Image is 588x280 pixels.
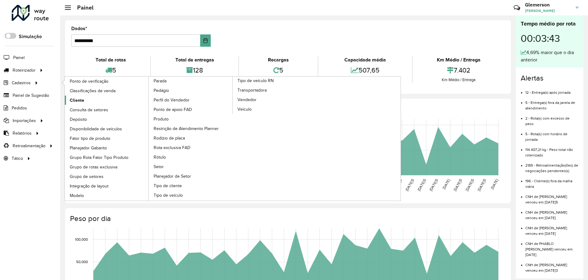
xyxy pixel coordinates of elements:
font: Pedidos [12,106,27,110]
a: Tipo de veículo RN [149,77,317,201]
a: Produto [149,114,233,124]
font: Tático [12,156,23,161]
font: Total de rotas [96,57,126,62]
font: Km Médio / Entrega [437,57,480,62]
font: 114.407,21 kg - Peso total não roteirizado [525,148,573,157]
a: Vendedor [233,95,317,104]
a: Cliente [65,96,149,105]
font: Classificações de venda [70,89,116,93]
font: CNH de PHABLO [PERSON_NAME] venceu em [DATE] [525,242,573,257]
text: 100,000 [75,237,88,241]
font: Depósito [70,117,87,122]
font: 00:03:43 [521,33,560,44]
font: CNH de [PERSON_NAME] venceu em [DATE]5 [525,195,567,204]
a: Pedágio [149,86,233,95]
button: Escolha a data [200,34,211,47]
font: 5 - Rota(s) com horário de jornada [525,132,567,141]
font: Glemerson [525,2,550,8]
font: Vendedor [237,97,257,102]
text: [DATE] [442,178,451,190]
font: CNH de [PERSON_NAME] venceu em [DATE] [525,226,567,235]
font: 5 [279,66,283,74]
font: 2185 - Retroalimentação(ões) de negociações pendentes(s) [525,163,578,173]
font: Importações [13,118,36,123]
text: [DATE]5 [453,178,463,192]
a: Fator tipo de produto [65,134,149,143]
font: Rodízio de placa [154,136,185,140]
a: Integração de layout [65,181,149,191]
font: Peso por dia [70,215,111,223]
a: Depósito [65,115,149,124]
font: Grupo de setores [70,174,104,179]
font: Painel [13,55,25,60]
font: 5 - Entrega(s) fora da janela de atendimento [525,101,575,110]
font: 4,69% maior que o dia anterior [521,50,574,62]
a: Restrição de Atendimento Planner [149,124,233,133]
a: Transportadora [233,85,317,95]
font: 507,65 [359,66,379,74]
font: Fator tipo de produto [70,136,110,141]
font: Recargas [268,57,289,62]
font: Consulta de setores [70,108,108,112]
a: Setor [149,162,233,171]
a: Ponto de apoio FAD [149,105,233,114]
font: Planejador de Setor [154,174,191,179]
font: Transportadora [237,88,267,93]
a: Ponto de verificação [65,77,149,86]
font: 5 [112,66,116,74]
font: Tipo de veículo [154,193,183,198]
a: Planejador de Setor [149,172,233,181]
font: Capacidade média [344,57,386,62]
font: Km Médio / Entrega [442,77,476,82]
font: Tempo médio por rota [521,21,576,27]
font: Rota exclusiva FAD [154,145,190,150]
font: Total de entregas [175,57,214,62]
font: 12 - Entrega(s) após jornada [525,90,570,94]
a: Veículo [233,105,317,114]
a: Classificações de venda [65,86,149,95]
font: Planejador Gabarito [70,146,107,150]
font: Dados [71,26,85,31]
font: CNH de [PERSON_NAME] venceu em [DATE]3 [525,263,567,272]
font: Ponto de apoio FAD [154,107,192,112]
font: Integração de layout [70,184,108,188]
a: Planejador Gabarito [65,143,149,152]
font: Produto [154,117,169,121]
font: Setor [154,164,164,169]
text: [DATE]5 [477,178,487,192]
font: Simulação [19,34,42,39]
font: Disponibilidade de veículos [70,127,122,131]
font: [PERSON_NAME] [525,8,555,13]
font: Tipo de cliente [154,183,182,188]
font: 128 [193,66,203,74]
a: Rota exclusiva FAD [149,143,233,152]
a: Disponibilidade de veículos [65,124,149,133]
font: 2 - Rota(s) com excesso de peso [525,116,570,126]
font: Painel [77,4,93,11]
a: Contato Rápido [510,1,523,14]
a: Grupo de rotas exclusiva [65,162,149,172]
a: Modelo [65,191,149,200]
a: Consulta de setores [65,105,149,114]
font: Perfil do Vendedor [154,98,190,102]
font: Veículo [237,107,252,112]
font: CNH de [PERSON_NAME] venceu em [DATE] [525,210,567,220]
font: Tipo de veículo RN [237,78,274,83]
a: Grupo Rota Fator Tipo Produto [65,153,149,162]
font: Cliente [70,98,84,103]
font: Cadastros [12,81,31,85]
font: Grupo Rota Fator Tipo Produto [70,155,128,160]
a: Rodízio de placa [149,133,233,143]
font: Roteirizador [13,68,36,73]
font: Parada [154,79,167,83]
a: Parada [65,77,233,201]
a: Perfil do Vendedor [149,95,233,105]
font: Rótulo [154,155,166,160]
text: [DATE]5 [405,178,415,192]
text: [DATE]5 [417,178,427,192]
font: Ponto de verificação [70,79,108,84]
font: Relatórios [13,131,32,136]
font: Restrição de Atendimento Planner [154,126,219,131]
a: Rótulo [149,152,233,162]
font: Modelo [70,193,84,198]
